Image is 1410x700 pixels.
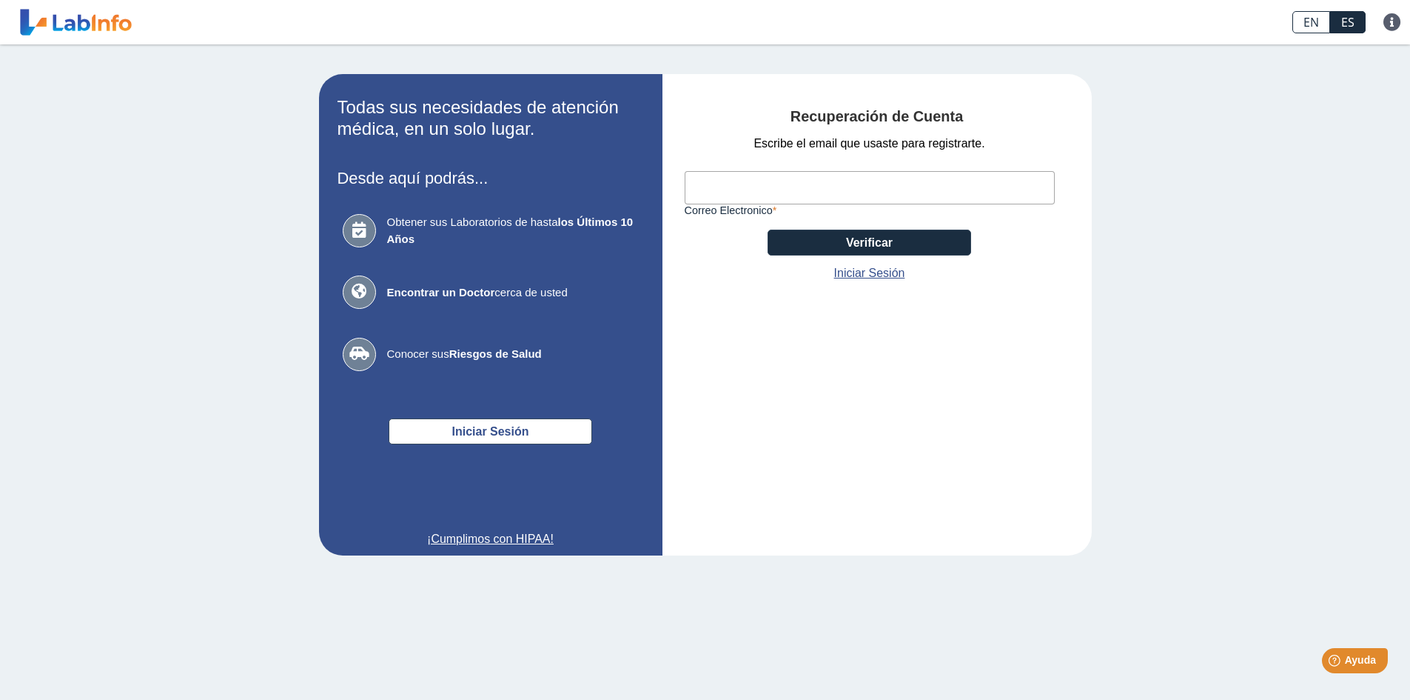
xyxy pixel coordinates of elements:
h3: Desde aquí podrás... [338,169,644,187]
span: Conocer sus [387,346,639,363]
a: ¡Cumplimos con HIPAA! [338,530,644,548]
h4: Recuperación de Cuenta [685,108,1070,126]
span: cerca de usted [387,284,639,301]
button: Verificar [768,230,971,256]
b: los Últimos 10 Años [387,216,634,245]
span: Obtener sus Laboratorios de hasta [387,214,639,247]
button: Iniciar Sesión [389,419,592,444]
h2: Todas sus necesidades de atención médica, en un solo lugar. [338,97,644,140]
iframe: Help widget launcher [1278,642,1394,684]
a: ES [1330,11,1366,33]
a: Iniciar Sesión [834,264,905,282]
b: Riesgos de Salud [449,347,542,360]
a: EN [1292,11,1330,33]
label: Correo Electronico [685,204,1055,216]
span: Escribe el email que usaste para registrarte. [753,135,984,153]
b: Encontrar un Doctor [387,286,495,299]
